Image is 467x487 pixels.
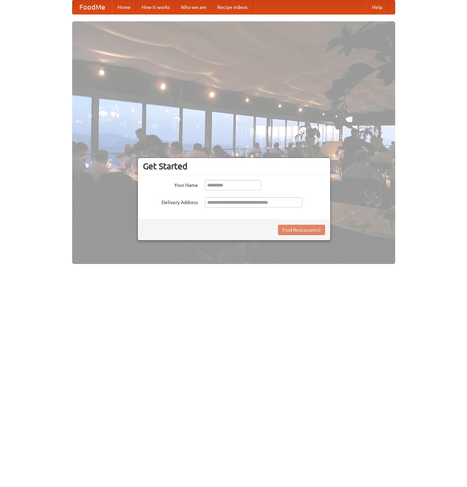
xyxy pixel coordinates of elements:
[278,225,325,235] button: Find Restaurants!
[112,0,136,14] a: Home
[143,197,198,206] label: Delivery Address
[73,0,112,14] a: FoodMe
[175,0,212,14] a: Who we are
[143,180,198,189] label: Your Name
[136,0,175,14] a: How it works
[212,0,253,14] a: Recipe videos
[143,161,325,171] h3: Get Started
[367,0,388,14] a: Help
